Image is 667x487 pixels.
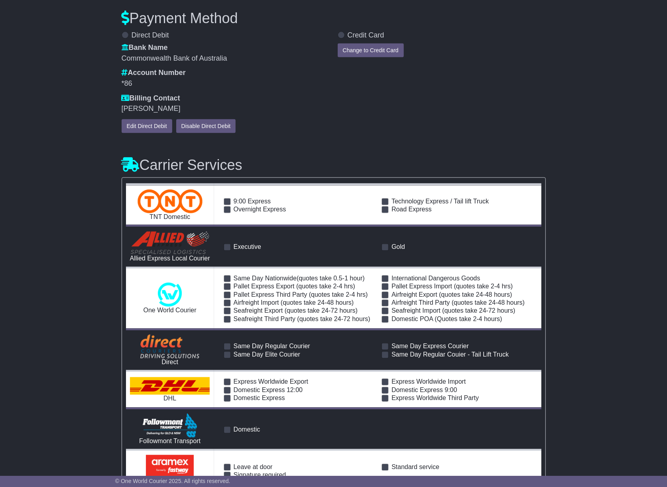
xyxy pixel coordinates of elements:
div: Allied Express Local Courier [130,255,210,262]
span: Gold [392,244,405,250]
span: Seafreight Third Party (quotes take 24-72 hours) [234,316,370,323]
img: One World Courier [158,283,182,307]
span: Executive [234,244,261,250]
span: Same Day Express Courier [392,343,469,350]
span: Express Worldwide Import [392,379,466,385]
span: Same Day Nationwide(quotes take 0.5-1 hour) [234,275,365,282]
span: Road Express [392,206,432,213]
span: Domestic Express 12:00 [234,387,303,394]
div: One World Courier [130,307,210,314]
span: Express Worldwide Third Party [392,395,479,402]
span: Seafreight Export (quotes take 24-72 hours) [234,308,358,314]
div: TNT Domestic [130,213,210,221]
div: DHL [130,395,210,402]
img: Aramex [146,455,194,479]
img: Followmont Transport [143,414,197,438]
span: Signature required [234,472,286,479]
span: Pallet Express Third Party (quotes take 2-4 hrs) [234,292,368,298]
span: Seafreight Import (quotes take 24-72 hours) [392,308,515,314]
span: Domestic [234,426,260,433]
span: Same Day Regular Courier [234,343,310,350]
img: Allied Express Local Courier [130,231,210,255]
span: © One World Courier 2025. All rights reserved. [115,478,230,484]
span: Airfreight Import (quotes take 24-48 hours) [234,300,354,306]
button: Change to Credit Card [338,43,404,57]
label: Billing Contact [122,94,180,103]
span: Express Worldwide Export [234,379,308,385]
label: Credit Card [348,31,384,40]
span: Same Day Regular Couier - Tail Lift Truck [392,351,509,358]
span: Standard service [392,464,439,471]
span: Same Day Elite Courier [234,351,300,358]
h3: Payment Method [122,10,546,26]
span: Overnight Express [234,206,286,213]
button: Disable Direct Debit [176,119,236,133]
img: DHL [130,377,210,395]
span: Leave at door [234,464,273,471]
span: Pallet Express Export (quotes take 2-4 hrs) [234,283,355,290]
div: Followmont Transport [130,438,210,445]
label: Direct Debit [132,31,169,40]
h3: Carrier Services [122,157,546,173]
img: TNT Domestic [138,189,203,213]
button: Edit Direct Debit [122,119,172,133]
span: Airfreight Export (quotes take 24-48 hours) [392,292,512,298]
span: Airfreight Third Party (quotes take 24-48 hours) [392,300,525,306]
span: Domestic Express [234,395,285,402]
label: Account Number [122,69,186,77]
span: Domestic POA (Quotes take 2-4 hours) [392,316,502,323]
div: Direct [130,359,210,366]
span: 9:00 Express [234,198,271,205]
span: Domestic Express 9:00 [392,387,457,394]
div: [PERSON_NAME] [122,104,330,113]
span: Pallet Express Import (quotes take 2-4 hrs) [392,283,513,290]
img: Direct [140,335,199,359]
div: Commonwealth Bank of Australia [122,54,330,63]
label: Bank Name [122,43,168,52]
span: International Dangerous Goods [392,275,480,282]
span: Technology Express / Tail lift Truck [392,198,489,205]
